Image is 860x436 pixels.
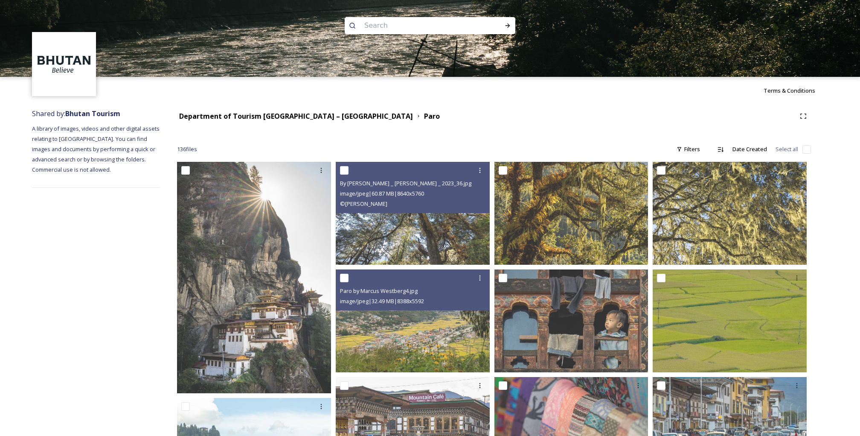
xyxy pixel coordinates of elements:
[177,162,331,393] img: By Marcus Westberg _ Paro _ 2023_17.jpg
[340,200,387,208] span: © [PERSON_NAME]
[360,16,477,35] input: Search
[494,162,648,265] img: By Marcus Westberg _ Paro _ 2023_26.jpg
[340,287,418,295] span: Paro by Marcus Westberg4.jpg
[32,125,161,173] span: A library of images, videos and other digital assets relating to [GEOGRAPHIC_DATA]. You can find ...
[336,269,490,372] img: Paro by Marcus Westberg4.jpg
[340,190,424,197] span: image/jpeg | 60.87 MB | 8640 x 5760
[776,145,798,153] span: Select all
[764,87,815,94] span: Terms & Conditions
[65,109,120,118] strong: Bhutan Tourism
[179,111,413,121] strong: Department of Tourism [GEOGRAPHIC_DATA] – [GEOGRAPHIC_DATA]
[340,297,424,305] span: image/jpeg | 32.49 MB | 8388 x 5592
[33,33,95,95] img: BT_Logo_BB_Lockup_CMYK_High%2520Res.jpg
[336,162,490,265] img: By Marcus Westberg _ Paro _ 2023_36.jpg
[494,269,648,372] img: Paro by Marcus Westberg41.jpg
[340,179,471,187] span: By [PERSON_NAME] _ [PERSON_NAME] _ 2023_36.jpg
[728,141,771,158] div: Date Created
[177,145,197,153] span: 136 file s
[653,162,807,265] img: By Marcus Westberg _ Paro _ 2023_11.jpg
[32,109,120,118] span: Shared by:
[424,111,440,121] strong: Paro
[672,141,704,158] div: Filters
[764,85,828,96] a: Terms & Conditions
[653,269,807,372] img: Paro by Marcus Westberg8.jpg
